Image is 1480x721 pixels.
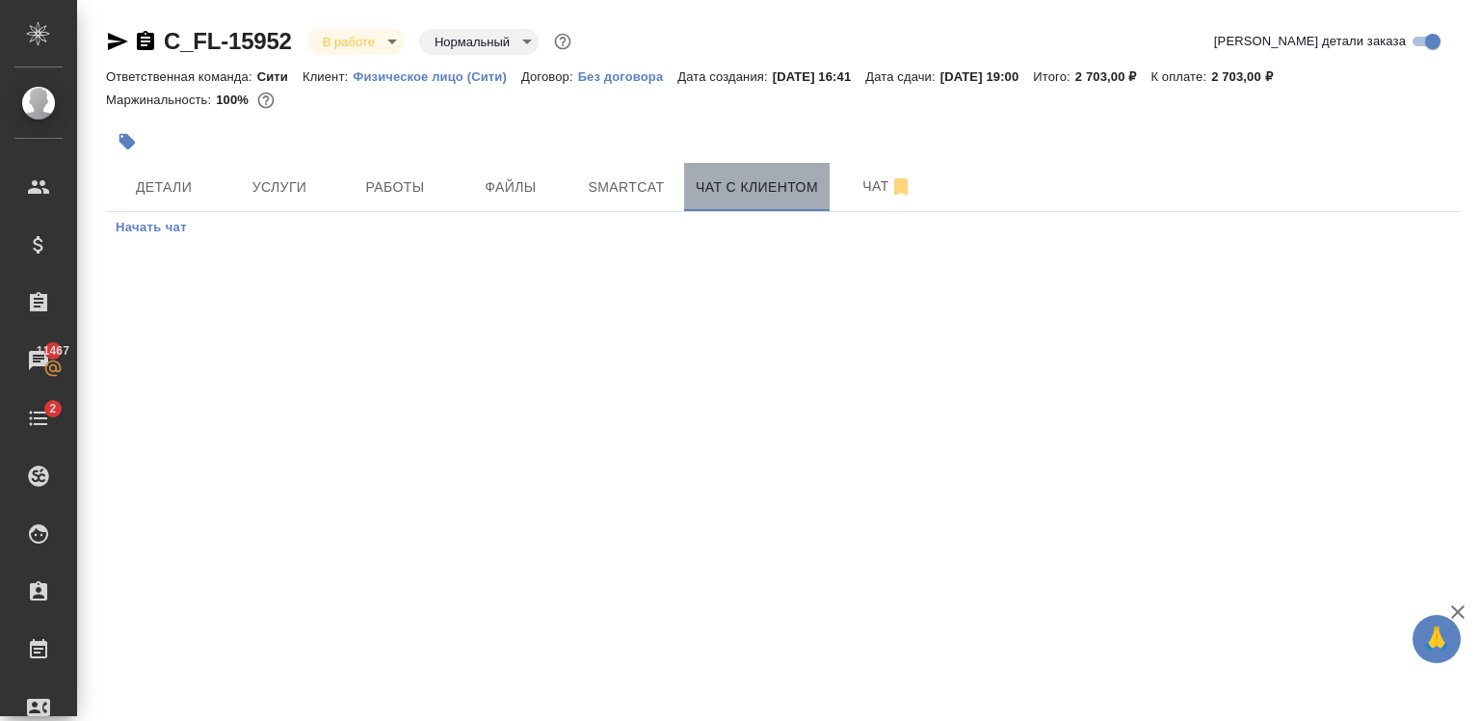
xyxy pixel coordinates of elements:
[38,399,67,418] span: 2
[1033,69,1074,84] p: Итого:
[773,69,866,84] p: [DATE] 16:41
[464,175,557,200] span: Файлы
[889,175,912,199] svg: Отписаться
[521,69,578,84] p: Договор:
[106,69,257,84] p: Ответственная команда:
[841,174,934,199] span: Чат
[550,29,575,54] button: Доп статусы указывают на важность/срочность заказа
[353,69,521,84] p: Физическое лицо (Сити)
[134,30,157,53] button: Скопировать ссылку
[106,212,1459,244] div: simple tabs example
[106,30,129,53] button: Скопировать ссылку для ЯМессенджера
[317,34,381,50] button: В работе
[419,29,539,55] div: В работе
[164,28,292,54] a: C_FL-15952
[253,88,278,113] button: 0.80 RUB;
[1211,69,1287,84] p: 2 703,00 ₽
[1150,69,1211,84] p: К оплате:
[5,336,72,385] a: 11467
[677,69,772,84] p: Дата создания:
[1420,619,1453,659] span: 🙏
[580,175,673,200] span: Smartcat
[106,212,197,244] button: Начать чат
[257,69,303,84] p: Сити
[216,93,253,107] p: 100%
[578,69,678,84] p: Без договора
[307,29,404,55] div: В работе
[25,341,81,360] span: 11467
[696,175,818,200] span: Чат с клиентом
[429,34,515,50] button: Нормальный
[1413,615,1461,663] button: 🙏
[106,93,216,107] p: Маржинальность:
[353,67,521,84] a: Физическое лицо (Сити)
[1214,32,1406,51] span: [PERSON_NAME] детали заказа
[349,175,441,200] span: Работы
[118,175,210,200] span: Детали
[1075,69,1151,84] p: 2 703,00 ₽
[233,175,326,200] span: Услуги
[578,67,678,84] a: Без договора
[5,394,72,442] a: 2
[303,69,353,84] p: Клиент:
[865,69,939,84] p: Дата сдачи:
[940,69,1034,84] p: [DATE] 19:00
[116,217,187,239] span: Начать чат
[106,120,148,163] button: Добавить тэг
